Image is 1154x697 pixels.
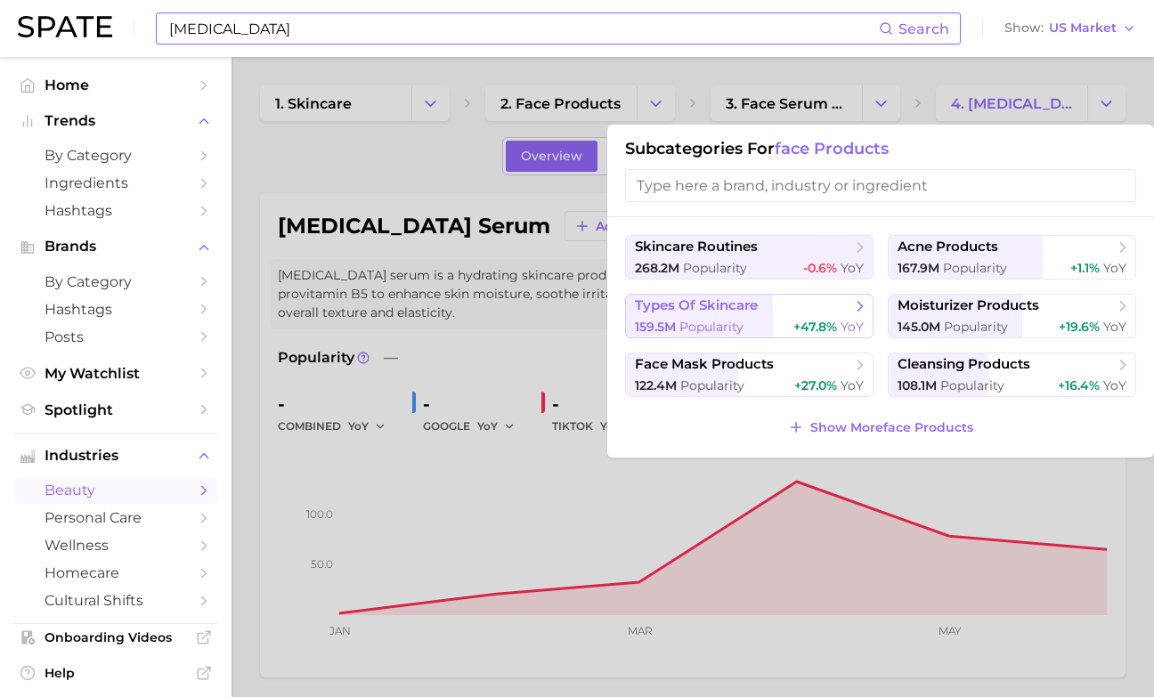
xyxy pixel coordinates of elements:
span: Home [45,77,187,93]
a: Ingredients [14,169,217,197]
span: Hashtags [45,301,187,318]
a: Help [14,660,217,686]
span: 145.0m [898,319,940,335]
span: Show [1004,23,1044,33]
button: cleansing products108.1m Popularity+16.4% YoY [888,353,1136,397]
span: Popularity [683,260,747,276]
span: face products [775,139,889,158]
span: YoY [1103,319,1126,335]
a: beauty [14,476,217,504]
span: acne products [898,239,998,255]
span: Popularity [943,260,1007,276]
span: homecare [45,564,187,581]
button: moisturizer products145.0m Popularity+19.6% YoY [888,294,1136,338]
span: cultural shifts [45,592,187,609]
span: Onboarding Videos [45,629,187,645]
span: Help [45,665,187,681]
span: Ingredients [45,174,187,191]
span: 268.2m [635,260,679,276]
span: Hashtags [45,202,187,219]
span: by Category [45,147,187,164]
span: US Market [1049,23,1117,33]
input: Type here a brand, industry or ingredient [625,169,1136,202]
span: +47.8% [793,319,837,335]
span: Popularity [944,319,1008,335]
img: SPATE [18,16,112,37]
span: Search [898,20,949,37]
button: skincare routines268.2m Popularity-0.6% YoY [625,235,874,280]
span: +27.0% [794,377,837,393]
span: +1.1% [1070,260,1100,276]
span: +19.6% [1059,319,1100,335]
a: Hashtags [14,296,217,323]
span: 108.1m [898,377,937,393]
button: face mask products122.4m Popularity+27.0% YoY [625,353,874,397]
span: Brands [45,239,187,255]
button: Industries [14,442,217,469]
span: 159.5m [635,319,676,335]
span: Posts [45,328,187,345]
a: Hashtags [14,197,217,224]
span: YoY [841,260,864,276]
span: 122.4m [635,377,677,393]
input: Search here for a brand, industry, or ingredient [167,13,879,44]
span: moisturizer products [898,297,1039,314]
button: Show Moreface products [784,415,977,440]
span: +16.4% [1058,377,1100,393]
span: types of skincare [635,297,758,314]
span: personal care [45,509,187,526]
span: YoY [841,377,864,393]
span: wellness [45,537,187,554]
button: acne products167.9m Popularity+1.1% YoY [888,235,1136,280]
span: beauty [45,482,187,498]
h1: Subcategories for [625,139,1136,158]
a: Posts [14,323,217,351]
a: Home [14,71,217,99]
a: wellness [14,531,217,559]
a: My Watchlist [14,360,217,387]
span: Popularity [940,377,1004,393]
span: by Category [45,273,187,290]
button: ShowUS Market [1000,17,1141,40]
a: Onboarding Videos [14,624,217,651]
a: by Category [14,142,217,169]
span: Popularity [679,319,744,335]
span: Industries [45,448,187,464]
span: YoY [1103,377,1126,393]
a: homecare [14,559,217,587]
span: YoY [841,319,864,335]
span: 167.9m [898,260,939,276]
span: My Watchlist [45,365,187,382]
button: Brands [14,233,217,260]
a: personal care [14,504,217,531]
span: cleansing products [898,356,1030,373]
span: Popularity [680,377,744,393]
a: Spotlight [14,396,217,424]
span: Spotlight [45,401,187,418]
span: skincare routines [635,239,758,255]
span: -0.6% [803,260,837,276]
span: Show More face products [810,420,973,435]
span: Trends [45,113,187,129]
span: YoY [1103,260,1126,276]
button: types of skincare159.5m Popularity+47.8% YoY [625,294,874,338]
span: face mask products [635,356,774,373]
a: by Category [14,268,217,296]
a: cultural shifts [14,587,217,614]
button: Trends [14,108,217,134]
